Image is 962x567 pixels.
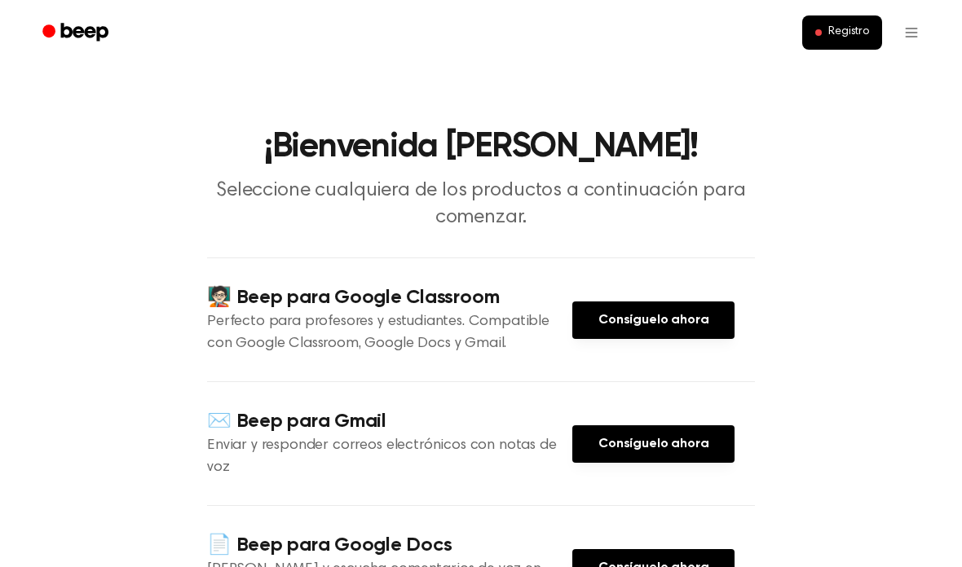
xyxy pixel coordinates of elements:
[207,411,386,431] font: ✉️ Beep para Gmail
[207,288,499,307] font: 🧑🏻‍🏫 Beep para Google Classroom
[572,301,735,339] a: Consíguelo ahora
[207,314,549,351] font: Perfecto para profesores y estudiantes. Compatible con Google Classroom, Google Docs y Gmail.
[264,130,698,165] font: ¡Bienvenida [PERSON_NAME]!
[828,26,869,37] font: Registro
[207,535,452,555] font: 📄 Beep para Google Docs
[892,13,931,52] button: Abrir menú
[207,438,557,475] font: Enviar y responder correos electrónicos con notas de voz
[31,17,123,49] a: Bip
[572,425,735,463] a: Consíguelo ahora
[598,437,708,451] font: Consíguelo ahora
[802,15,882,50] button: Registro
[598,314,708,327] font: Consíguelo ahora
[216,181,746,227] font: Seleccione cualquiera de los productos a continuación para comenzar.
